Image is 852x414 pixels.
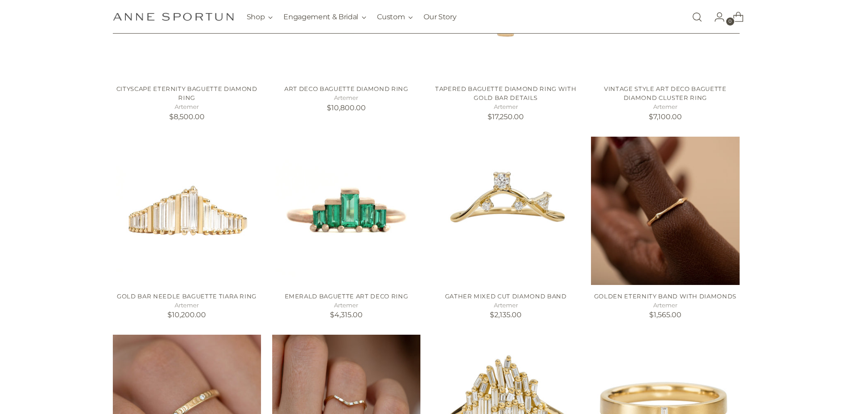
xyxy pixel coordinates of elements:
a: Golden Eternity Band with Diamonds [594,293,736,300]
h5: Artemer [272,94,420,103]
a: Vintage Style Art Deco Baguette Diamond Cluster Ring [604,85,726,101]
a: Gather Mixed Cut Diamond Band [445,293,567,300]
a: Cityscape Eternity Baguette Diamond Ring [116,85,257,101]
a: Our Story [424,7,456,27]
button: Custom [377,7,413,27]
span: $2,135.00 [490,310,522,319]
h5: Artemer [591,301,739,310]
h5: Artemer [113,301,261,310]
button: Engagement & Bridal [283,7,366,27]
h5: Artemer [432,103,580,112]
a: Gold Bar Needle Baguette Tiara Ring [117,293,257,300]
button: Shop [247,7,273,27]
span: $17,250.00 [488,112,524,121]
span: $10,200.00 [167,310,206,319]
a: Anne Sportun Fine Jewellery [113,13,234,21]
span: 0 [726,17,734,26]
h5: Artemer [432,301,580,310]
a: Go to the account page [707,8,725,26]
a: Open search modal [688,8,706,26]
a: Gold Bar Needle Baguette Tiara Ring [113,137,261,285]
a: Art Deco Baguette Diamond Ring [284,85,408,92]
h5: Artemer [272,301,420,310]
h5: Artemer [591,103,739,112]
a: Gather Mixed Cut Diamond Band [432,137,580,285]
span: $4,315.00 [330,310,363,319]
h5: Artemer [113,103,261,112]
span: $1,565.00 [649,310,681,319]
a: Emerald Baguette Art Deco Ring [272,137,420,285]
a: Tapered Baguette Diamond Ring with Gold Bar Details [435,85,576,101]
a: Golden Eternity Band with Diamonds [591,137,739,285]
a: Emerald Baguette Art Deco Ring [285,293,408,300]
span: $10,800.00 [327,103,366,112]
span: $8,500.00 [169,112,205,121]
a: Open cart modal [726,8,744,26]
span: $7,100.00 [649,112,682,121]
